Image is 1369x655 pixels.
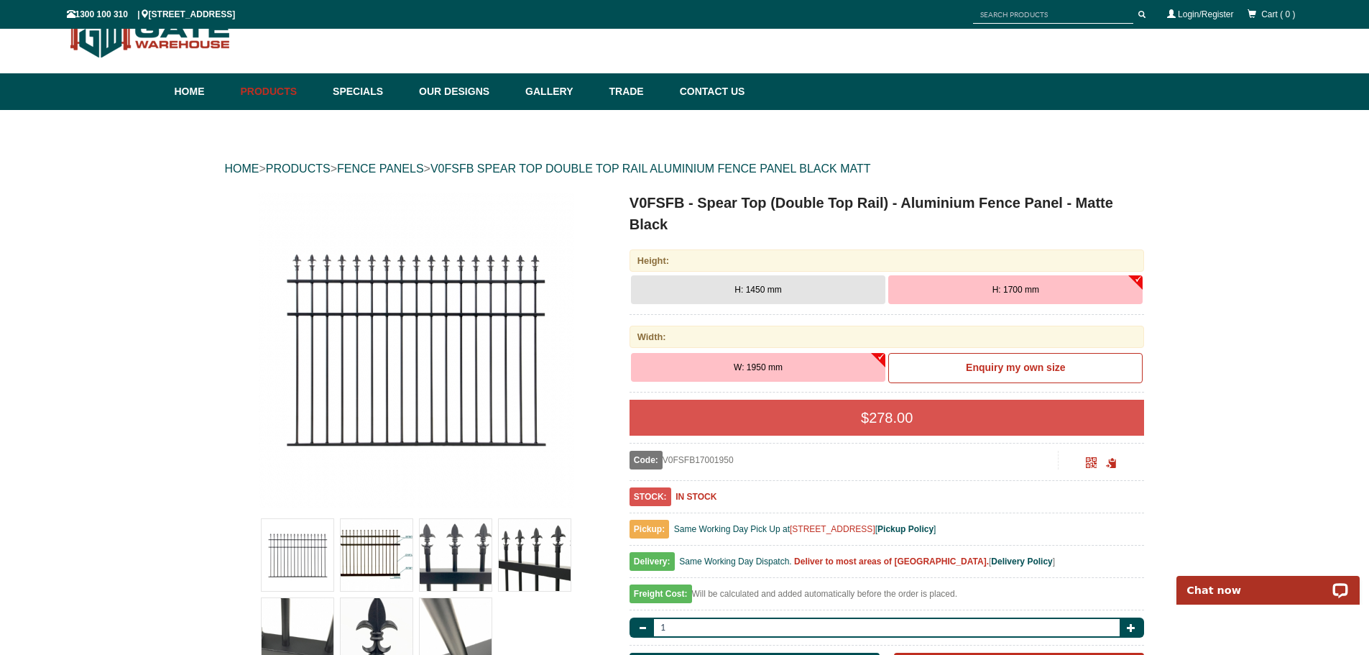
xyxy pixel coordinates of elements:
[676,492,716,502] b: IN STOCK
[877,524,934,534] a: Pickup Policy
[337,162,424,175] a: FENCE PANELS
[679,556,792,567] span: Same Working Day Dispatch.
[1261,9,1295,19] span: Cart ( 0 )
[262,519,333,591] img: V0FSFB - Spear Top (Double Top Rail) - Aluminium Fence Panel - Matte Black
[734,362,783,372] span: W: 1950 mm
[674,524,936,534] span: Same Working Day Pick Up at [ ]
[991,556,1052,567] a: Delivery Policy
[226,192,607,508] a: V0FSFB - Spear Top (Double Top Rail) - Aluminium Fence Panel - Matte Black - H: 1700 mm W: 1950 m...
[888,275,1143,304] button: H: 1700 mm
[631,353,885,382] button: W: 1950 mm
[430,162,871,175] a: V0FSFB SPEAR TOP DOUBLE TOP RAIL ALUMINIUM FENCE PANEL BLACK MATT
[973,6,1133,24] input: SEARCH PRODUCTS
[1086,459,1097,470] a: Click to enlarge and scan to share.
[630,192,1145,235] h1: V0FSFB - Spear Top (Double Top Rail) - Aluminium Fence Panel - Matte Black
[992,285,1039,295] span: H: 1700 mm
[630,585,1145,610] div: Will be calculated and added automatically before the order is placed.
[601,73,672,110] a: Trade
[175,73,234,110] a: Home
[630,520,669,539] span: Pickup:
[630,487,671,506] span: STOCK:
[630,552,675,571] span: Delivery:
[1178,9,1233,19] a: Login/Register
[630,553,1145,578] div: [ ]
[630,249,1145,272] div: Height:
[225,162,259,175] a: HOME
[888,353,1143,383] a: Enquiry my own size
[630,451,1059,470] div: V0FSFB17001950
[234,73,326,110] a: Products
[518,73,601,110] a: Gallery
[790,524,875,534] a: [STREET_ADDRESS]
[734,285,781,295] span: H: 1450 mm
[266,162,331,175] a: PRODUCTS
[420,519,492,591] img: V0FSFB - Spear Top (Double Top Rail) - Aluminium Fence Panel - Matte Black
[1106,458,1117,469] span: Click to copy the URL
[630,585,692,603] span: Freight Cost:
[966,362,1065,373] b: Enquiry my own size
[258,192,574,508] img: V0FSFB - Spear Top (Double Top Rail) - Aluminium Fence Panel - Matte Black - H: 1700 mm W: 1950 m...
[326,73,412,110] a: Specials
[67,9,236,19] span: 1300 100 310 | [STREET_ADDRESS]
[631,275,885,304] button: H: 1450 mm
[225,146,1145,192] div: > > >
[630,326,1145,348] div: Width:
[630,451,663,470] span: Code:
[499,519,571,591] img: V0FSFB - Spear Top (Double Top Rail) - Aluminium Fence Panel - Matte Black
[630,400,1145,436] div: $
[869,410,913,426] span: 278.00
[412,73,518,110] a: Our Designs
[673,73,745,110] a: Contact Us
[794,556,989,567] b: Deliver to most areas of [GEOGRAPHIC_DATA].
[1167,559,1369,605] iframe: LiveChat chat widget
[341,519,412,591] img: V0FSFB - Spear Top (Double Top Rail) - Aluminium Fence Panel - Matte Black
